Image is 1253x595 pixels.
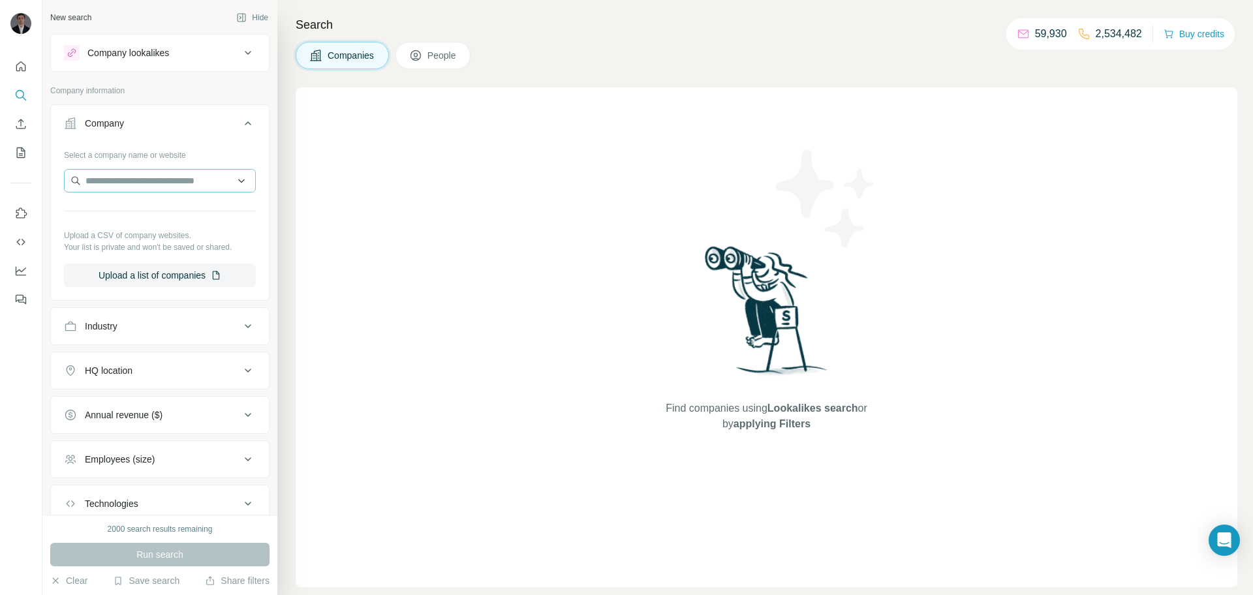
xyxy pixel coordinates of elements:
button: Use Surfe API [10,230,31,254]
span: applying Filters [734,418,811,429]
button: Use Surfe on LinkedIn [10,202,31,225]
button: Dashboard [10,259,31,282]
button: Search [10,84,31,107]
button: Hide [227,8,277,27]
button: My lists [10,141,31,164]
button: Feedback [10,288,31,311]
p: Your list is private and won't be saved or shared. [64,241,256,253]
div: Select a company name or website [64,144,256,161]
div: Technologies [85,497,138,510]
button: Employees (size) [51,444,269,475]
div: HQ location [85,364,132,377]
button: Annual revenue ($) [51,399,269,431]
span: People [427,49,457,62]
p: Company information [50,85,270,97]
button: Technologies [51,488,269,519]
div: New search [50,12,91,23]
button: Company [51,108,269,144]
button: Clear [50,574,87,587]
div: Company [85,117,124,130]
img: Surfe Illustration - Stars [767,140,884,257]
span: Companies [328,49,375,62]
button: Upload a list of companies [64,264,256,287]
button: Company lookalikes [51,37,269,69]
p: Upload a CSV of company websites. [64,230,256,241]
div: Open Intercom Messenger [1209,525,1240,556]
button: Quick start [10,55,31,78]
img: Surfe Illustration - Woman searching with binoculars [699,243,835,388]
span: Lookalikes search [767,403,858,414]
div: 2000 search results remaining [108,523,213,535]
button: Industry [51,311,269,342]
p: 59,930 [1035,26,1067,42]
h4: Search [296,16,1237,34]
button: Enrich CSV [10,112,31,136]
button: Share filters [205,574,270,587]
div: Industry [85,320,117,333]
div: Employees (size) [85,453,155,466]
button: Save search [113,574,179,587]
img: Avatar [10,13,31,34]
div: Annual revenue ($) [85,408,162,421]
p: 2,534,482 [1096,26,1142,42]
button: HQ location [51,355,269,386]
button: Buy credits [1164,25,1224,43]
div: Company lookalikes [87,46,169,59]
span: Find companies using or by [662,401,871,432]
